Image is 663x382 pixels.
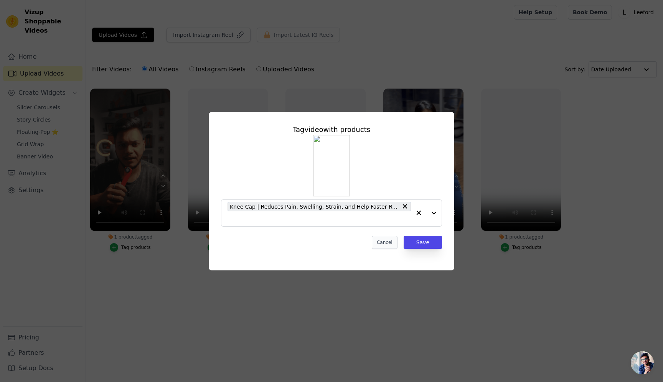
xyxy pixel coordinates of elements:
[230,202,398,211] span: Knee Cap | Reduces Pain, Swelling, Strain, and Help Faster Recovery
[372,236,397,249] button: Cancel
[313,135,350,196] img: vizup-images-0349.png
[221,124,442,135] div: Tag video with products
[631,351,654,374] div: Open chat
[404,236,442,249] button: Save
